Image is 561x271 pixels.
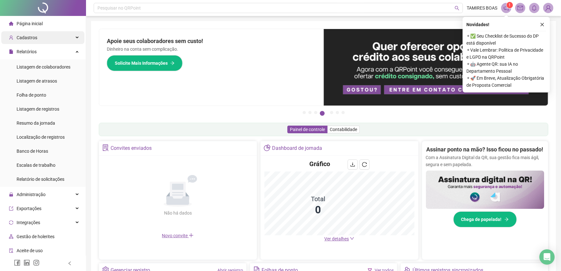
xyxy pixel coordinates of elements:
[453,211,517,227] button: Chega de papelada!
[17,149,48,154] span: Banco de Horas
[17,49,37,54] span: Relatórios
[17,106,59,112] span: Listagem de registros
[17,192,46,197] span: Administração
[504,217,509,222] span: arrow-right
[455,6,459,11] span: search
[539,249,555,265] div: Open Intercom Messenger
[17,21,43,26] span: Página inicial
[24,260,30,266] span: linkedin
[324,236,349,241] span: Ver detalhes
[309,159,330,168] h4: Gráfico
[531,5,537,11] span: bell
[466,75,546,89] span: ⚬ 🚀 Em Breve, Atualização Obrigatória de Proposta Comercial
[426,171,544,209] img: banner%2F02c71560-61a6-44d4-94b9-c8ab97240462.png
[9,192,13,197] span: lock
[9,21,13,26] span: home
[342,111,345,114] button: 7
[507,2,513,8] sup: 1
[17,35,37,40] span: Cadastros
[426,154,544,168] p: Com a Assinatura Digital da QR, sua gestão fica mais ágil, segura e sem papelada.
[350,236,354,241] span: down
[17,163,55,168] span: Escalas de trabalho
[17,78,57,84] span: Listagem de atrasos
[9,248,13,253] span: audit
[330,111,333,114] button: 5
[107,55,183,71] button: Solicite Mais Informações
[362,162,367,167] span: reload
[17,220,40,225] span: Integrações
[467,4,497,11] span: TAMIRES BOAS
[68,261,72,266] span: left
[102,144,109,151] span: solution
[290,127,325,132] span: Painel de controle
[9,234,13,239] span: apartment
[314,111,317,114] button: 3
[9,206,13,211] span: export
[17,135,65,140] span: Localização de registros
[17,121,55,126] span: Resumo da jornada
[330,127,357,132] span: Contabilidade
[189,233,194,238] span: plus
[336,111,339,114] button: 6
[17,206,41,211] span: Exportações
[17,92,46,98] span: Folha de ponto
[503,5,509,11] span: notification
[543,3,553,13] img: 11600
[17,234,54,239] span: Gestão de holerites
[308,111,312,114] button: 2
[461,216,502,223] span: Chega de papelada!
[115,60,168,67] span: Solicite Mais Informações
[14,260,20,266] span: facebook
[111,143,152,154] div: Convites enviados
[33,260,40,266] span: instagram
[350,162,355,167] span: download
[170,61,175,65] span: arrow-right
[9,220,13,225] span: sync
[17,64,70,70] span: Listagem de colaboradores
[148,209,207,216] div: Não há dados
[17,248,43,253] span: Aceite de uso
[162,233,194,238] span: Novo convite
[324,236,354,241] a: Ver detalhes down
[17,177,64,182] span: Relatório de solicitações
[107,46,316,53] p: Dinheiro na conta sem complicação.
[324,29,548,106] img: banner%2Fa8ee1423-cce5-4ffa-a127-5a2d429cc7d8.png
[9,49,13,54] span: file
[107,37,316,46] h2: Apoie seus colaboradores sem custo!
[272,143,322,154] div: Dashboard de jornada
[540,22,544,27] span: close
[466,33,546,47] span: ⚬ ✅ Seu Checklist de Sucesso do DP está disponível
[303,111,306,114] button: 1
[466,47,546,61] span: ⚬ Vale Lembrar: Política de Privacidade e LGPD na QRPoint
[427,145,543,154] h2: Assinar ponto na mão? Isso ficou no passado!
[466,21,489,28] span: Novidades !
[264,144,270,151] span: pie-chart
[517,5,523,11] span: mail
[9,35,13,40] span: user-add
[466,61,546,75] span: ⚬ 🤖 Agente QR: sua IA no Departamento Pessoal
[320,111,325,116] button: 4
[509,3,511,7] span: 1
